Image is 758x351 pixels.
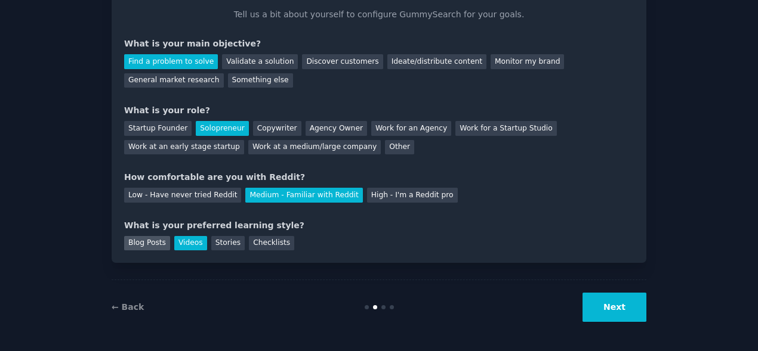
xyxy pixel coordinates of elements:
div: Work for an Agency [371,121,451,136]
div: Blog Posts [124,236,170,251]
div: Work at a medium/large company [248,140,381,155]
div: Work at an early stage startup [124,140,244,155]
div: Startup Founder [124,121,192,136]
div: Something else [228,73,293,88]
div: Validate a solution [222,54,298,69]
div: Find a problem to solve [124,54,218,69]
button: Next [583,293,646,322]
div: Checklists [249,236,294,251]
div: Discover customers [302,54,383,69]
div: High - I'm a Reddit pro [367,188,458,203]
div: Other [385,140,414,155]
div: Low - Have never tried Reddit [124,188,241,203]
div: Videos [174,236,207,251]
div: Solopreneur [196,121,248,136]
div: Stories [211,236,245,251]
p: Tell us a bit about yourself to configure GummySearch for your goals. [229,8,529,21]
div: How comfortable are you with Reddit? [124,171,634,184]
div: Work for a Startup Studio [455,121,556,136]
a: ← Back [112,302,144,312]
div: What is your preferred learning style? [124,219,634,232]
div: General market research [124,73,224,88]
div: Monitor my brand [491,54,564,69]
div: What is your role? [124,104,634,117]
div: Copywriter [253,121,301,136]
div: Ideate/distribute content [387,54,486,69]
div: Medium - Familiar with Reddit [245,188,362,203]
div: What is your main objective? [124,38,634,50]
div: Agency Owner [306,121,367,136]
